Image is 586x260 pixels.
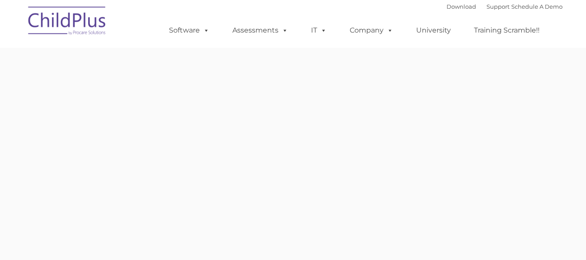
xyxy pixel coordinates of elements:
a: IT [302,22,335,39]
a: Software [160,22,218,39]
font: | [447,3,563,10]
a: University [407,22,460,39]
a: Company [341,22,402,39]
a: Schedule A Demo [511,3,563,10]
a: Assessments [224,22,297,39]
a: Training Scramble!! [465,22,548,39]
a: Download [447,3,476,10]
a: Support [487,3,510,10]
img: ChildPlus by Procare Solutions [24,0,111,44]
